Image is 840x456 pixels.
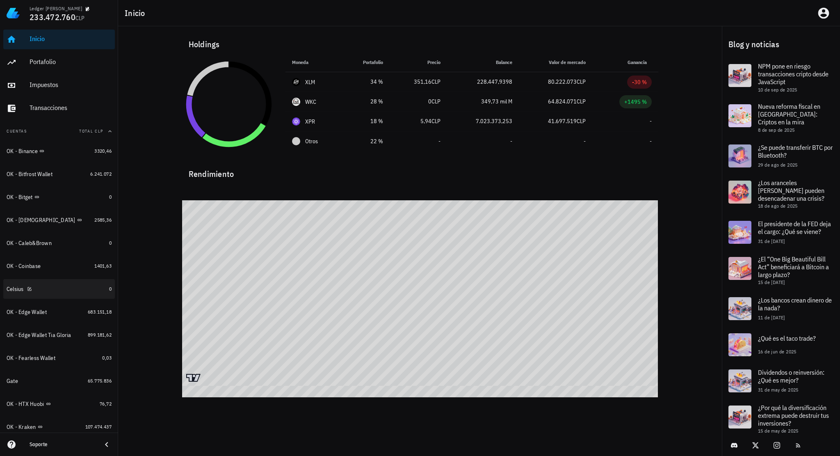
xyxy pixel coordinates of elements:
[3,141,115,161] a: OK - Binance 3320,46
[722,363,840,399] a: Dividendos o reinversión: ¿Qué es mejor? 31 de may de 2025
[75,14,85,22] span: CLP
[7,171,52,178] div: OK - Bitfrost Wallet
[428,98,431,105] span: 0
[7,263,41,270] div: OK - Coinbase
[722,250,840,291] a: ¿El “One Big Beautiful Bill Act” beneficiará a Bitcoin a largo plazo? 15 de [DATE]
[30,104,112,112] div: Transacciones
[722,31,840,57] div: Blog y noticias
[577,117,586,125] span: CLP
[650,137,652,145] span: -
[414,78,431,85] span: 351,16
[758,87,797,93] span: 10 de sep de 2025
[30,35,112,43] div: Inicio
[182,31,658,57] div: Holdings
[3,302,115,322] a: OK - Edge Wallet 683.151,18
[632,78,647,86] div: -30 %
[758,238,785,244] span: 31 de [DATE]
[758,314,785,321] span: 11 de [DATE]
[431,78,441,85] span: CLP
[758,162,798,168] span: 29 de ago de 2025
[348,78,383,86] div: 34 %
[420,117,431,125] span: 5,94
[722,57,840,98] a: NPM pone en riesgo transacciones cripto desde JavaScript 10 de sep de 2025
[7,401,44,408] div: OK - HTX Huobi
[305,98,317,106] div: WKC
[758,143,833,159] span: ¿Se puede transferir BTC por Bluetooth?
[758,348,797,355] span: 16 de jun de 2025
[90,171,112,177] span: 6.241.072
[3,325,115,345] a: OK - Edge Wallet Tia Gloria 899.181,62
[88,378,112,384] span: 65.775.836
[758,296,832,312] span: ¿Los bancos crean dinero de la nada?
[100,401,112,407] span: 76,72
[3,164,115,184] a: OK - Bitfrost Wallet 6.241.072
[88,332,112,338] span: 899.181,62
[305,137,318,146] span: Otros
[577,78,586,85] span: CLP
[3,394,115,414] a: OK - HTX Huobi 76,72
[292,98,300,106] div: WKC-icon
[79,128,103,134] span: Total CLP
[3,348,115,368] a: OK - Fearless Wallet 0,03
[722,214,840,250] a: El presidente de la FED deja el cargo: ¿Qué se viene? 31 de [DATE]
[624,98,647,106] div: +1495 %
[3,187,115,207] a: OK - Bitget 0
[109,286,112,292] span: 0
[758,102,820,126] span: Nueva reforma fiscal en [GEOGRAPHIC_DATA]: Criptos en la mira
[438,137,441,145] span: -
[3,256,115,276] a: OK - Coinbase 1401,63
[7,424,36,431] div: OK - Kraken
[628,59,652,65] span: Ganancia
[447,53,519,72] th: Balance
[30,441,95,448] div: Soporte
[102,355,112,361] span: 0,03
[722,138,840,174] a: ¿Se puede transferir BTC por Bluetooth? 29 de ago de 2025
[7,217,75,224] div: OK - [DEMOGRAPHIC_DATA]
[305,117,315,126] div: XPR
[88,309,112,315] span: 683.151,18
[548,98,577,105] span: 64.824.071
[7,332,71,339] div: OK - Edge Wallet Tia Gloria
[519,53,592,72] th: Valor de mercado
[650,117,652,125] span: -
[758,220,831,236] span: El presidente de la FED deja el cargo: ¿Qué se viene?
[125,7,148,20] h1: Inicio
[758,428,799,434] span: 15 de may de 2025
[722,174,840,214] a: ¿Los aranceles [PERSON_NAME] pueden desencadenar una crisis? 18 de ago de 2025
[758,62,829,86] span: NPM pone en riesgo transacciones cripto desde JavaScript
[722,98,840,138] a: Nueva reforma fiscal en [GEOGRAPHIC_DATA]: Criptos en la mira 8 de sep de 2025
[348,117,383,126] div: 18 %
[342,53,390,72] th: Portafolio
[348,137,383,146] div: 22 %
[94,217,112,223] span: 2585,36
[85,424,112,430] span: 107.474.437
[390,53,447,72] th: Precio
[758,387,799,393] span: 31 de may de 2025
[758,279,785,285] span: 15 de [DATE]
[454,117,512,126] div: 7.023.373,253
[3,233,115,253] a: OK - Caleb&Brown 0
[758,203,798,209] span: 18 de ago de 2025
[7,378,18,385] div: Gate
[3,417,115,437] a: OK - Kraken 107.474.437
[94,263,112,269] span: 1401,63
[758,403,829,427] span: ¿Por qué la diversificación extrema puede destruir tus inversiones?
[348,97,383,106] div: 28 %
[3,371,115,391] a: Gate 65.775.836
[3,30,115,49] a: Inicio
[182,161,658,181] div: Rendimiento
[454,97,512,106] div: 349,73 mil M
[548,117,577,125] span: 41.697.519
[3,210,115,230] a: OK - [DEMOGRAPHIC_DATA] 2585,36
[758,127,794,133] span: 8 de sep de 2025
[3,99,115,118] a: Transacciones
[722,399,840,439] a: ¿Por qué la diversificación extrema puede destruir tus inversiones? 15 de may de 2025
[722,327,840,363] a: ¿Qué es el taco trade? 16 de jun de 2025
[431,117,441,125] span: CLP
[758,179,824,202] span: ¿Los aranceles [PERSON_NAME] pueden desencadenar una crisis?
[7,148,38,155] div: OK - Binance
[305,78,315,86] div: XLM
[3,53,115,72] a: Portafolio
[7,240,52,247] div: OK - Caleb&Brown
[285,53,342,72] th: Moneda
